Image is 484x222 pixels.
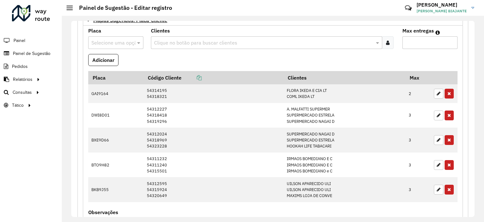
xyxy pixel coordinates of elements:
[283,128,405,153] td: SUPERMERCADO NAGAI D SUPERMERCADO ESTRELA HOOKAH LIFE TABACARI
[12,102,24,109] span: Tático
[283,177,405,202] td: UILSON APARECIDO ULI UILSON APARECIDO ULI MAXIMS LOJA DE CONVE
[88,27,101,34] label: Placa
[144,84,284,103] td: 54314195 54318321
[406,71,431,84] th: Max
[144,153,284,177] td: 54311232 54311240 54315501
[417,8,467,14] span: [PERSON_NAME] BIAJANTE
[144,177,284,202] td: 54312595 54315924 54320649
[283,103,405,128] td: A. MALFATTI SUPERMER SUPERMERCADO ESTRELA SUPERMERCADO NAGAI D
[88,71,144,84] th: Placa
[435,30,440,35] em: Máximo de clientes que serão colocados na mesma rota com os clientes informados
[401,1,415,15] a: Contato Rápido
[88,103,144,128] td: DWI8D01
[13,76,32,83] span: Relatórios
[406,103,431,128] td: 3
[283,71,405,84] th: Clientes
[417,2,467,8] h3: [PERSON_NAME]
[402,27,434,34] label: Max entregas
[181,75,202,81] a: Copiar
[14,37,25,44] span: Painel
[88,153,144,177] td: BTO9H82
[144,71,284,84] th: Código Cliente
[406,177,431,202] td: 3
[12,63,28,70] span: Pedidos
[13,50,50,57] span: Painel de Sugestão
[283,153,405,177] td: IRMAOS BOMEDIANO E C IRMAOS BOMEDIANO E C IRMAOS BOMEDIANO e C
[13,89,32,96] span: Consultas
[406,153,431,177] td: 3
[93,18,167,23] span: Mapas Sugeridos: Placa-Cliente
[406,128,431,153] td: 3
[144,103,284,128] td: 54312227 54318418 54319296
[151,27,170,34] label: Clientes
[88,84,144,103] td: GAI9164
[144,128,284,153] td: 54312024 54318969 54323228
[406,84,431,103] td: 2
[88,208,118,216] label: Observações
[88,128,144,153] td: BXE9D66
[88,54,118,66] button: Adicionar
[73,4,172,11] h2: Painel de Sugestão - Editar registro
[88,177,144,202] td: BKB9J55
[283,84,405,103] td: FLORA IKEDA E CIA LT COML IKEDA LT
